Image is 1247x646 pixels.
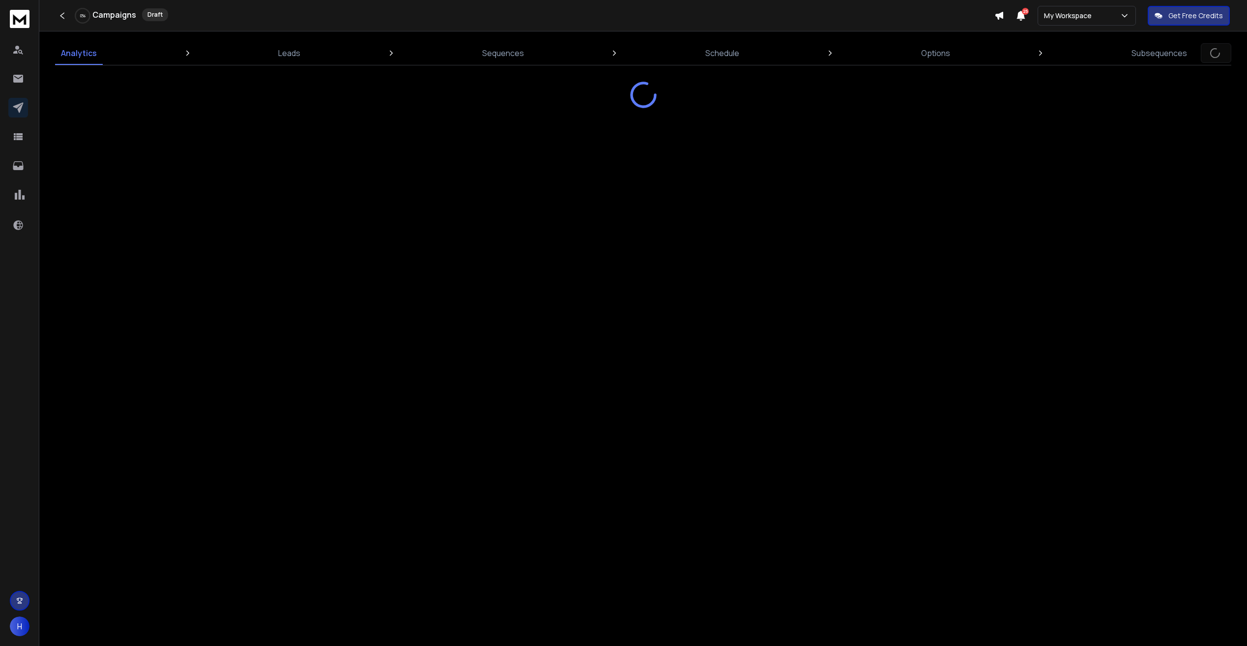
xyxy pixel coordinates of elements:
p: Subsequences [1131,47,1187,59]
p: Get Free Credits [1168,11,1223,21]
a: Leads [272,41,306,65]
p: Sequences [482,47,524,59]
button: Get Free Credits [1148,6,1230,26]
a: Subsequences [1126,41,1193,65]
button: H [10,617,29,636]
span: 25 [1022,8,1029,15]
img: logo [10,10,29,28]
a: Schedule [699,41,745,65]
h1: Campaigns [92,9,136,21]
p: Schedule [705,47,739,59]
p: My Workspace [1044,11,1096,21]
a: Options [915,41,956,65]
p: Leads [278,47,300,59]
a: Sequences [476,41,530,65]
p: 0 % [80,13,86,19]
p: Options [921,47,950,59]
a: Analytics [55,41,103,65]
div: Draft [142,8,168,21]
p: Analytics [61,47,97,59]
